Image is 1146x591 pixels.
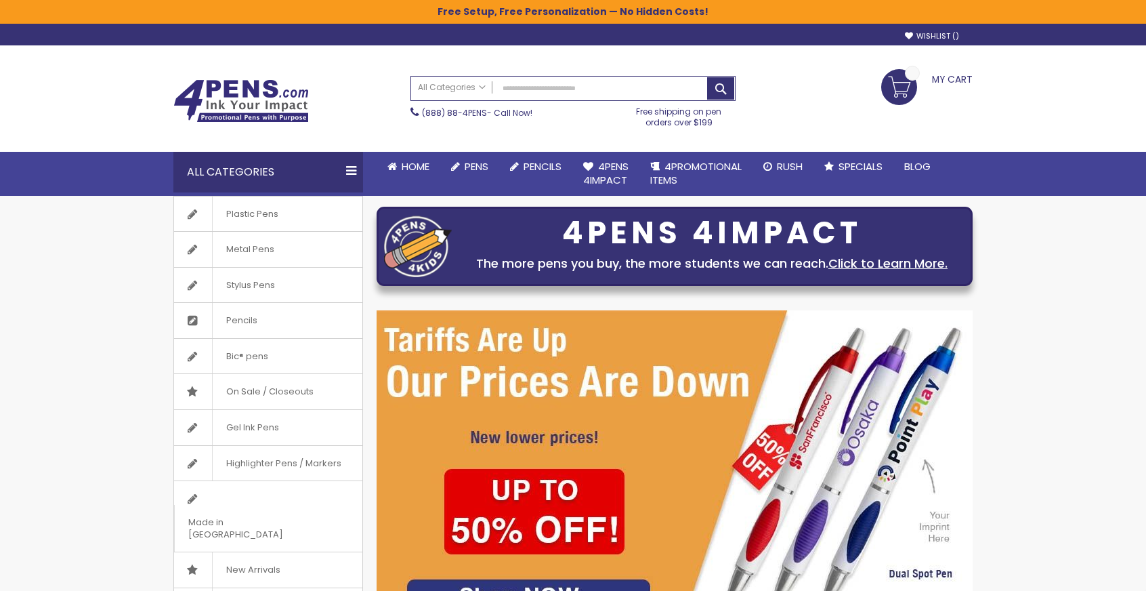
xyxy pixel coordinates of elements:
span: - Call Now! [422,107,532,119]
span: 4Pens 4impact [583,159,629,187]
a: Made in [GEOGRAPHIC_DATA] [174,481,362,552]
span: Pencils [524,159,561,174]
span: Gel Ink Pens [212,410,293,445]
a: Gel Ink Pens [174,410,362,445]
a: Pencils [499,152,572,182]
span: Blog [904,159,931,174]
a: Blog [893,152,941,182]
span: Pens [465,159,488,174]
span: New Arrivals [212,552,294,588]
a: Click to Learn More. [828,255,948,272]
span: Metal Pens [212,232,288,267]
a: Metal Pens [174,232,362,267]
a: 4Pens4impact [572,152,639,196]
a: (888) 88-4PENS [422,107,487,119]
a: 4PROMOTIONALITEMS [639,152,752,196]
span: Rush [777,159,803,174]
span: Bic® pens [212,339,282,374]
a: Plastic Pens [174,197,362,232]
span: Pencils [212,303,271,338]
a: All Categories [411,77,492,99]
div: Free shipping on pen orders over $199 [622,101,736,128]
span: On Sale / Closeouts [212,374,327,409]
span: Home [402,159,429,174]
a: Specials [813,152,893,182]
span: 4PROMOTIONAL ITEMS [650,159,742,187]
span: Highlighter Pens / Markers [212,446,355,481]
img: four_pen_logo.png [384,216,452,277]
a: Rush [752,152,813,182]
div: All Categories [173,152,363,192]
a: Pens [440,152,499,182]
span: Made in [GEOGRAPHIC_DATA] [174,505,328,552]
a: Pencils [174,303,362,338]
span: Stylus Pens [212,268,289,303]
a: Stylus Pens [174,268,362,303]
div: 4PENS 4IMPACT [459,219,965,247]
a: On Sale / Closeouts [174,374,362,409]
a: Home [377,152,440,182]
a: New Arrivals [174,552,362,588]
a: Highlighter Pens / Markers [174,446,362,481]
span: All Categories [418,82,486,93]
span: Specials [839,159,883,174]
img: 4Pens Custom Pens and Promotional Products [173,79,309,123]
div: The more pens you buy, the more students we can reach. [459,254,965,273]
a: Wishlist [905,31,959,41]
a: Bic® pens [174,339,362,374]
span: Plastic Pens [212,197,292,232]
